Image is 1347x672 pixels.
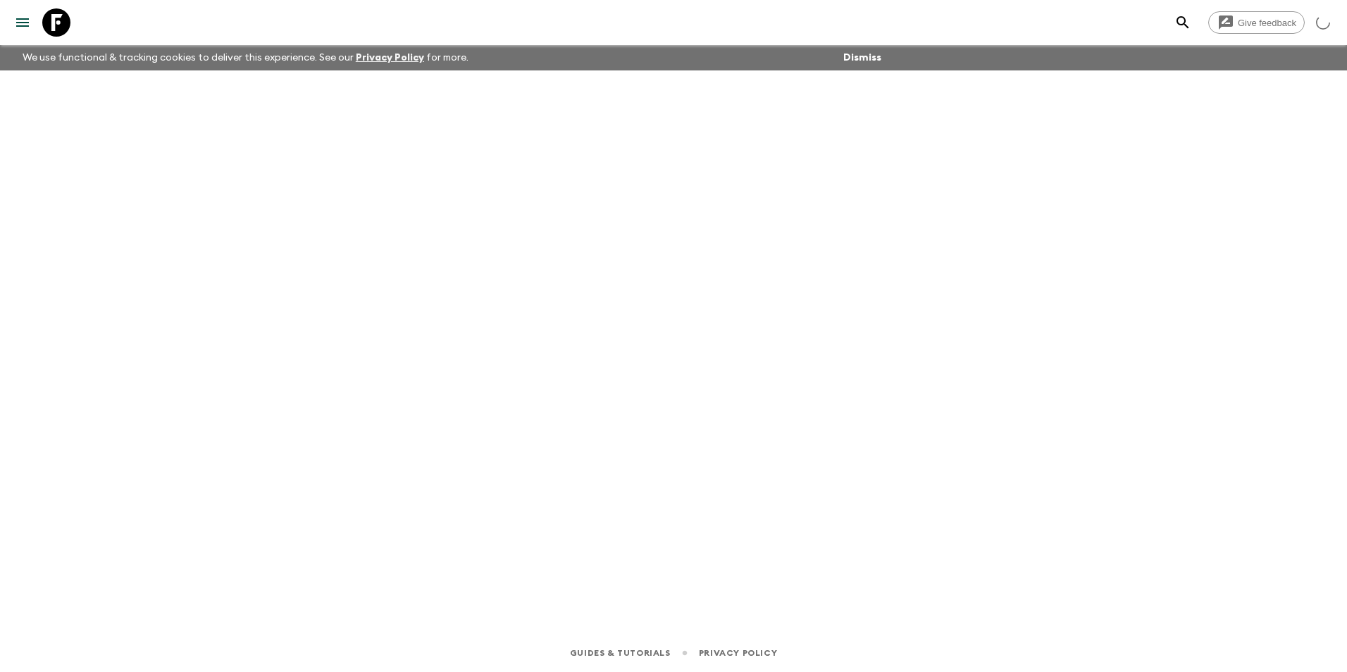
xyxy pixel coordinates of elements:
[1230,18,1304,28] span: Give feedback
[840,48,885,68] button: Dismiss
[699,645,777,661] a: Privacy Policy
[570,645,671,661] a: Guides & Tutorials
[17,45,474,70] p: We use functional & tracking cookies to deliver this experience. See our for more.
[356,53,424,63] a: Privacy Policy
[8,8,37,37] button: menu
[1208,11,1305,34] a: Give feedback
[1169,8,1197,37] button: search adventures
